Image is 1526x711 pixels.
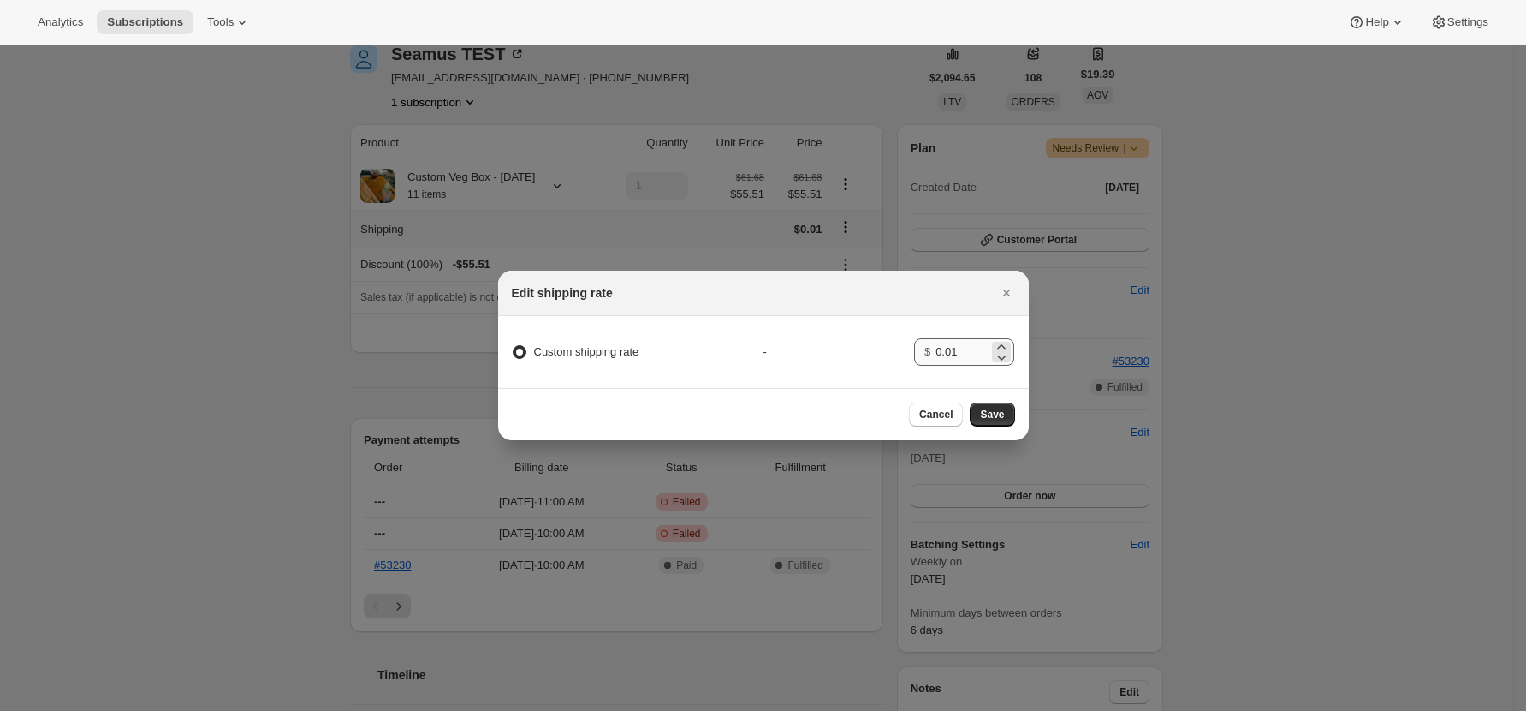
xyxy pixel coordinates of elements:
span: Cancel [919,408,953,421]
span: Settings [1447,15,1488,29]
button: Close [995,281,1018,305]
span: $ [924,345,930,358]
h2: Edit shipping rate [512,284,613,302]
button: Tools [197,10,261,34]
button: Settings [1420,10,1499,34]
button: Subscriptions [97,10,193,34]
span: Help [1365,15,1388,29]
button: Analytics [27,10,93,34]
button: Cancel [909,403,963,427]
span: Custom shipping rate [534,345,639,358]
span: Analytics [38,15,83,29]
span: Subscriptions [107,15,183,29]
div: - [763,344,914,361]
button: Help [1338,10,1416,34]
span: Save [980,408,1004,421]
button: Save [970,403,1014,427]
span: Tools [207,15,234,29]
